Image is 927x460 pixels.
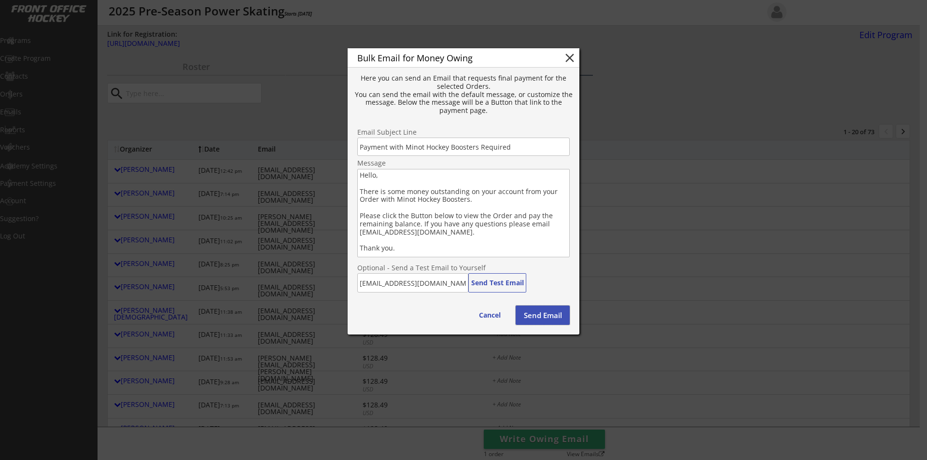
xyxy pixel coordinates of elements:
[357,273,468,293] input: Email address
[562,51,577,65] button: close
[357,129,570,136] div: Email Subject Line
[357,265,570,271] div: Optional - Send a Test Email to Yourself
[516,306,570,325] button: Send Email
[468,273,526,293] button: Send Test Email
[357,54,548,62] div: Bulk Email for Money Owing
[353,74,574,115] div: Here you can send an Email that requests final payment for the selected Orders. You can send the ...
[469,306,510,325] button: Cancel
[357,160,570,167] div: Message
